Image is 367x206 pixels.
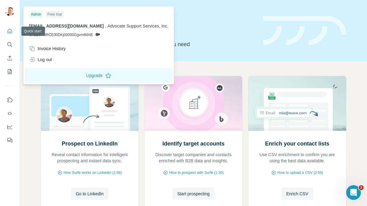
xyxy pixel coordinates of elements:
button: Use Surfe API [5,108,15,119]
button: Dashboard [5,121,15,132]
span: How Surfe works on LinkedIn (1:58) [64,170,122,175]
span: How to prospect with Surfe (1:30) [169,170,224,175]
span: Go to LinkedIn [76,191,104,197]
button: Search [5,39,15,50]
img: banner [263,16,347,46]
button: Quick start [5,26,15,37]
span: . [105,24,106,28]
img: Prospect on LinkedIn [41,76,139,131]
span: SALESFORCE00DKj00000GgvmtMAB [29,32,93,38]
span: Start prospecting [177,191,210,197]
div: Invoice History [29,46,66,52]
h2: Enrich your contact lists [265,139,329,148]
div: Admin [29,11,43,18]
button: My lists [5,66,15,77]
img: Enrich your contact lists [248,76,346,131]
span: Enrich CSV [286,191,308,197]
button: Feedback [5,135,15,146]
button: Upgrade [25,68,172,83]
img: Avatar [5,6,15,16]
h2: Prospect on LinkedIn [62,139,118,148]
button: Enrich CSV [281,188,313,200]
p: Reveal contact information for intelligent prospecting and instant data sync. [47,152,132,164]
p: Discover target companies and contacts enriched with B2B data and insights. [151,152,236,164]
button: Enrich CSV [5,53,15,64]
button: Start prospecting [172,188,215,200]
span: [EMAIL_ADDRESS][DOMAIN_NAME] [29,24,104,28]
iframe: Intercom live chat [346,185,361,200]
span: 1 [359,185,364,190]
h2: Identify target accounts [162,139,224,148]
span: How to upload a CSV (2:59) [277,170,323,175]
button: Go to LinkedIn [71,188,109,200]
span: Advocate Support Services, Inc. [107,24,168,28]
img: Identify target accounts [144,76,243,131]
div: Log out [29,57,52,63]
p: Use CSV enrichment to confirm you are using the best data available. [254,152,340,164]
div: Free trial [46,11,64,18]
button: Use Surfe on LinkedIn [5,94,15,105]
